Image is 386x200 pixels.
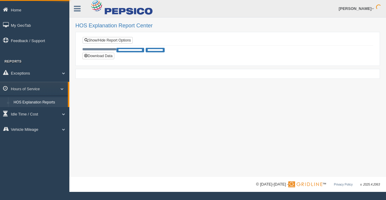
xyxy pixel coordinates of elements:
button: Download Data [82,53,114,59]
div: © [DATE]-[DATE] - ™ [256,181,380,188]
a: Show/Hide Report Options [83,37,133,44]
h2: HOS Explanation Report Center [75,23,380,29]
span: v. 2025.4.2063 [360,183,380,186]
a: HOS Explanation Reports [11,97,68,108]
img: Gridline [288,181,322,187]
a: Privacy Policy [334,183,353,186]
